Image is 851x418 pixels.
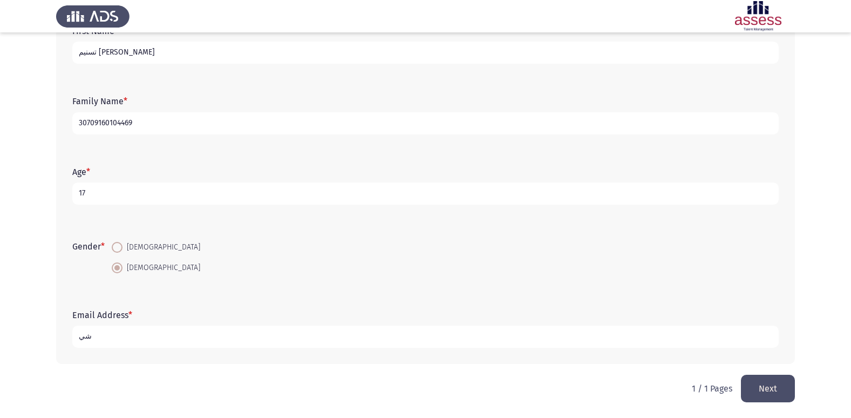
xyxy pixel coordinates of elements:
p: 1 / 1 Pages [692,383,732,394]
label: Email Address [72,310,132,320]
label: Age [72,167,90,177]
button: load next page [741,375,795,402]
span: [DEMOGRAPHIC_DATA] [122,241,200,254]
input: add answer text [72,183,779,205]
input: add answer text [72,42,779,64]
span: [DEMOGRAPHIC_DATA] [122,261,200,274]
input: add answer text [72,112,779,134]
input: add answer text [72,326,779,348]
img: Assessment logo of ASSESS Employability - EBI [721,1,795,31]
label: Gender [72,241,105,252]
label: Family Name [72,96,127,106]
img: Assess Talent Management logo [56,1,130,31]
